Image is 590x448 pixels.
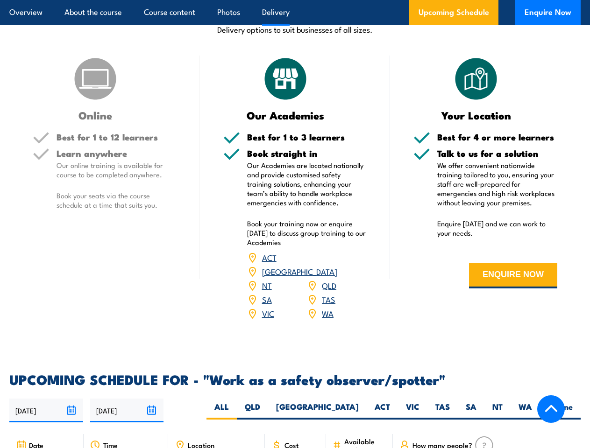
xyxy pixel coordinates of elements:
[9,373,581,385] h2: UPCOMING SCHEDULE FOR - "Work as a safety observer/spotter"
[413,110,539,120] h3: Your Location
[262,308,274,319] a: VIC
[9,24,581,35] p: Delivery options to suit businesses of all sizes.
[9,399,83,422] input: From date
[268,401,367,420] label: [GEOGRAPHIC_DATA]
[437,219,557,238] p: Enquire [DATE] and we can work to your needs.
[57,149,177,158] h5: Learn anywhere
[206,401,237,420] label: ALL
[262,252,277,263] a: ACT
[57,133,177,141] h5: Best for 1 to 12 learners
[247,149,367,158] h5: Book straight in
[247,161,367,207] p: Our Academies are located nationally and provide customised safety training solutions, enhancing ...
[367,401,398,420] label: ACT
[469,263,557,288] button: ENQUIRE NOW
[247,133,367,141] h5: Best for 1 to 3 learners
[322,280,336,291] a: QLD
[262,280,272,291] a: NT
[398,401,427,420] label: VIC
[458,401,484,420] label: SA
[57,161,177,179] p: Our online training is available for course to be completed anywhere.
[484,401,511,420] label: NT
[322,294,335,305] a: TAS
[427,401,458,420] label: TAS
[223,110,348,120] h3: Our Academies
[262,294,272,305] a: SA
[437,161,557,207] p: We offer convenient nationwide training tailored to you, ensuring your staff are well-prepared fo...
[57,191,177,210] p: Book your seats via the course schedule at a time that suits you.
[90,399,164,422] input: To date
[237,401,268,420] label: QLD
[33,110,158,120] h3: Online
[322,308,334,319] a: WA
[437,133,557,141] h5: Best for 4 or more learners
[437,149,557,158] h5: Talk to us for a solution
[262,266,337,277] a: [GEOGRAPHIC_DATA]
[247,219,367,247] p: Book your training now or enquire [DATE] to discuss group training to our Academies
[511,401,540,420] label: WA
